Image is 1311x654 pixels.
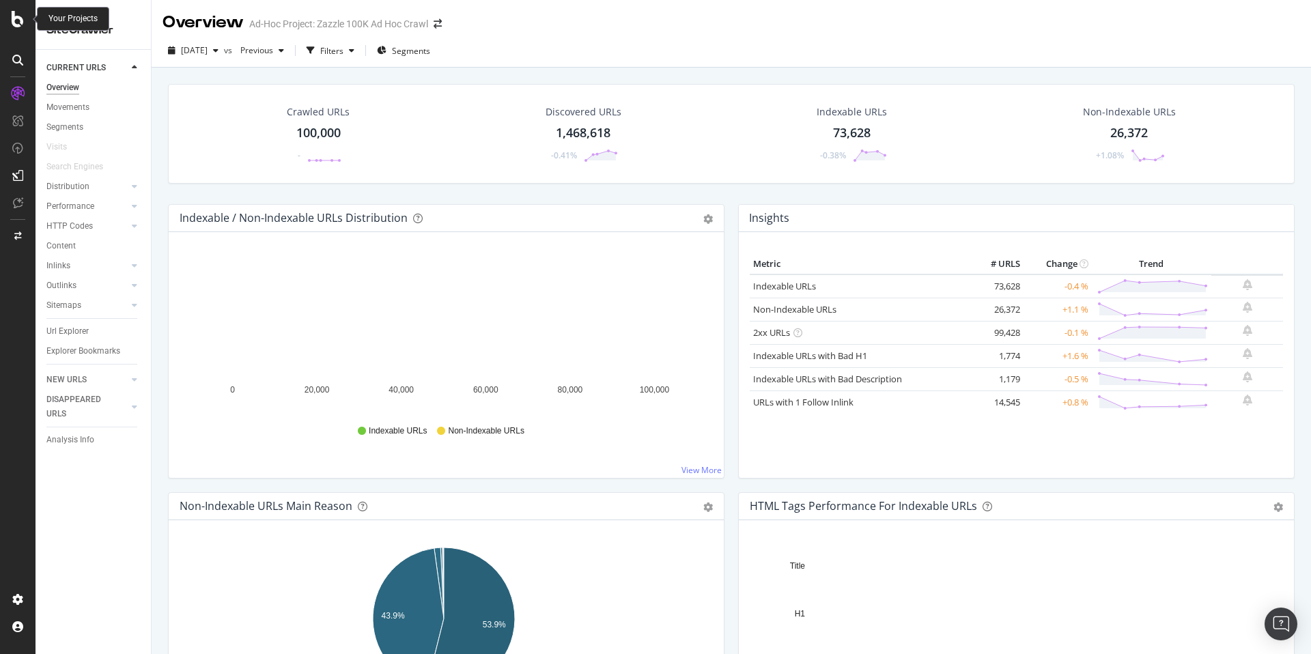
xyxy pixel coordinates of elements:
a: Outlinks [46,279,128,293]
td: +0.8 % [1024,390,1092,414]
div: Outlinks [46,279,76,293]
td: 26,372 [969,298,1024,321]
td: -0.1 % [1024,321,1092,344]
div: Non-Indexable URLs [1083,105,1176,119]
div: HTML Tags Performance for Indexable URLs [750,499,977,513]
div: Url Explorer [46,324,89,339]
div: bell-plus [1243,348,1252,359]
div: Search Engines [46,160,103,174]
div: Overview [46,81,79,95]
div: Overview [163,11,244,34]
a: Indexable URLs with Bad H1 [753,350,867,362]
span: Segments [392,45,430,57]
div: Non-Indexable URLs Main Reason [180,499,352,513]
div: Explorer Bookmarks [46,344,120,358]
td: 1,179 [969,367,1024,390]
td: +1.1 % [1024,298,1092,321]
td: 99,428 [969,321,1024,344]
div: 100,000 [296,124,341,142]
span: Non-Indexable URLs [448,425,524,437]
div: -0.38% [820,150,846,161]
th: Metric [750,254,969,274]
td: 73,628 [969,274,1024,298]
div: Your Projects [48,13,98,25]
span: vs [224,44,235,56]
a: Visits [46,140,81,154]
a: 2xx URLs [753,326,790,339]
div: +1.08% [1096,150,1124,161]
div: gear [703,214,713,224]
a: CURRENT URLS [46,61,128,75]
div: bell-plus [1243,279,1252,290]
a: Distribution [46,180,128,194]
td: +1.6 % [1024,344,1092,367]
a: Search Engines [46,160,117,174]
td: -0.4 % [1024,274,1092,298]
a: Indexable URLs with Bad Description [753,373,902,385]
span: 2025 Sep. 10th [181,44,208,56]
div: bell-plus [1243,325,1252,336]
div: 1,468,618 [556,124,610,142]
div: Visits [46,140,67,154]
button: Filters [301,40,360,61]
div: bell-plus [1243,302,1252,313]
a: View More [681,464,722,476]
td: 14,545 [969,390,1024,414]
div: Indexable / Non-Indexable URLs Distribution [180,211,408,225]
div: Distribution [46,180,89,194]
a: Segments [46,120,141,134]
a: Performance [46,199,128,214]
a: Indexable URLs [753,280,816,292]
svg: A chart. [180,254,708,412]
div: Movements [46,100,89,115]
th: Trend [1092,254,1211,274]
a: Content [46,239,141,253]
text: 53.9% [483,620,506,629]
a: Inlinks [46,259,128,273]
div: NEW URLS [46,373,87,387]
div: - [298,150,300,161]
a: Url Explorer [46,324,141,339]
div: gear [703,502,713,512]
th: Change [1024,254,1092,274]
text: 0 [230,385,235,395]
div: bell-plus [1243,371,1252,382]
div: -0.41% [551,150,577,161]
div: Content [46,239,76,253]
td: -0.5 % [1024,367,1092,390]
a: Sitemaps [46,298,128,313]
div: bell-plus [1243,395,1252,406]
text: Title [790,561,806,571]
div: gear [1273,502,1283,512]
text: H1 [795,609,806,619]
th: # URLS [969,254,1024,274]
td: 1,774 [969,344,1024,367]
div: Discovered URLs [546,105,621,119]
text: 20,000 [305,385,330,395]
button: Segments [371,40,436,61]
div: Inlinks [46,259,70,273]
div: arrow-right-arrow-left [434,19,442,29]
button: Previous [235,40,290,61]
div: Ad-Hoc Project: Zazzle 100K Ad Hoc Crawl [249,17,428,31]
a: Non-Indexable URLs [753,303,836,315]
a: Overview [46,81,141,95]
text: 43.9% [382,611,405,621]
div: CURRENT URLS [46,61,106,75]
h4: Insights [749,209,789,227]
div: Indexable URLs [817,105,887,119]
span: Indexable URLs [369,425,427,437]
a: NEW URLS [46,373,128,387]
a: URLs with 1 Follow Inlink [753,396,854,408]
a: HTTP Codes [46,219,128,233]
text: 100,000 [640,385,670,395]
span: Previous [235,44,273,56]
div: HTTP Codes [46,219,93,233]
div: DISAPPEARED URLS [46,393,115,421]
div: Performance [46,199,94,214]
a: Explorer Bookmarks [46,344,141,358]
a: Movements [46,100,141,115]
div: Open Intercom Messenger [1265,608,1297,640]
button: [DATE] [163,40,224,61]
